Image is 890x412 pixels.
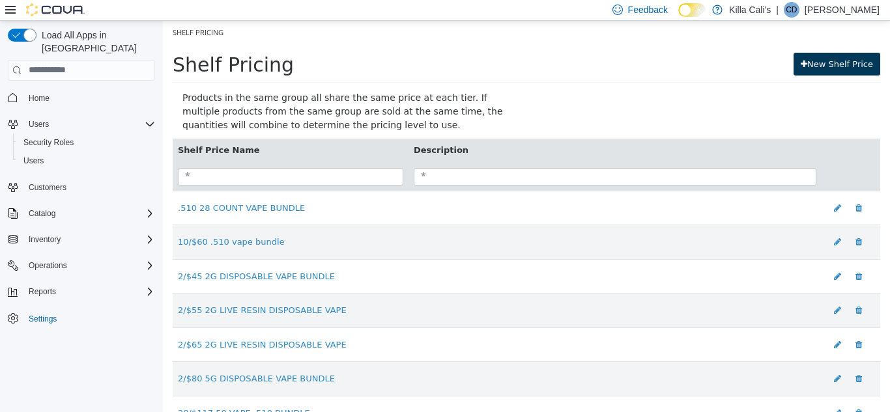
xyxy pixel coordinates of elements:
button: Users [23,117,54,132]
button: Users [13,152,160,170]
span: Home [23,90,155,106]
a: 2/$55 2G LIVE RESIN DISPOSABLE VAPE [15,284,184,294]
button: Description [251,123,308,136]
span: Reports [29,286,56,297]
button: Security Roles [13,133,160,152]
span: Security Roles [18,135,155,150]
button: Inventory [23,232,66,247]
button: Catalog [3,204,160,223]
button: Catalog [23,206,61,221]
a: .510 28 COUNT VAPE BUNDLE [15,182,142,192]
p: | [776,2,779,18]
a: 2/$65 2G LIVE RESIN DISPOSABLE VAPE [15,319,184,329]
span: Catalog [23,206,155,221]
button: Operations [3,256,160,275]
nav: Complex example [8,83,155,362]
span: Customers [29,182,66,193]
p: Products in the same group all share the same price at each tier. If multiple products from the s... [20,70,354,111]
a: Home [23,90,55,106]
span: Users [23,156,44,166]
a: 2/$80 5G DISPOSABLE VAPE BUNDLE [15,353,172,363]
span: Shelf Pricing [10,7,61,16]
button: Settings [3,309,160,327]
span: Operations [23,258,155,273]
span: Load All Apps in [GEOGRAPHIC_DATA] [36,29,155,55]
span: Catalog [29,208,55,219]
span: Users [18,153,155,169]
p: Killa Cali's [729,2,771,18]
p: [PERSON_NAME] [805,2,880,18]
span: Settings [29,314,57,324]
span: CD [786,2,797,18]
span: Customers [23,179,155,195]
button: Users [3,115,160,133]
div: Callie Dill [784,2,799,18]
a: 10/$60 .510 vape bundle [15,216,122,226]
a: Security Roles [18,135,79,150]
a: 28/$117.50 VAPE .510 BUNDLE [15,387,147,397]
a: New Shelf Price [631,32,717,55]
button: Operations [23,258,72,273]
span: Inventory [23,232,155,247]
span: Reports [23,284,155,299]
button: Reports [3,282,160,301]
span: Inventory [29,234,61,245]
a: Customers [23,180,72,195]
span: Users [29,119,49,130]
span: Dark Mode [678,17,679,18]
input: Dark Mode [678,3,706,17]
span: Feedback [628,3,668,16]
button: Home [3,89,160,107]
span: Operations [29,260,67,271]
button: Inventory [3,230,160,249]
button: Customers [3,178,160,197]
span: Users [23,117,155,132]
span: Shelf Pricing [10,33,131,55]
a: 2/$45 2G DISPOSABLE VAPE BUNDLE [15,251,172,260]
a: Settings [23,311,62,327]
span: Home [29,93,50,103]
a: Users [18,153,49,169]
img: Cova [26,3,85,16]
span: Settings [23,310,155,326]
span: Security Roles [23,137,74,148]
button: Shelf Price Name [15,123,99,136]
button: Reports [23,284,61,299]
